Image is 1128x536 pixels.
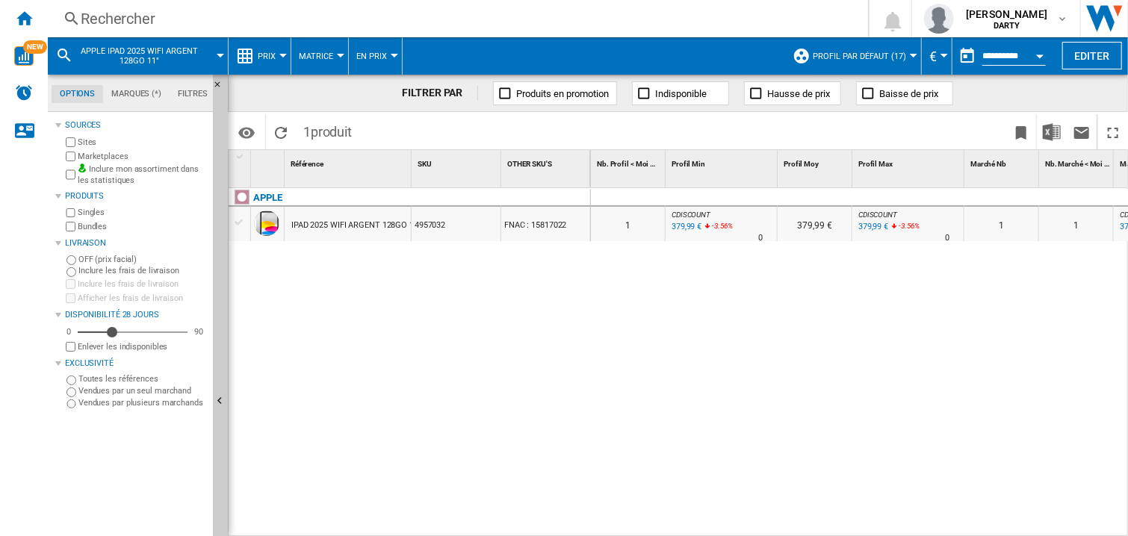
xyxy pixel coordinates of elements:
[929,49,937,64] span: €
[669,150,777,173] div: Sort None
[78,385,207,396] label: Vendues par un seul marchand
[103,85,170,103] md-tab-item: Marques (*)
[855,150,964,173] div: Sort None
[79,37,214,75] button: APPLE IPAD 2025 WIFI ARGENT 128GO 11"
[1042,150,1113,173] div: Sort None
[66,166,75,184] input: Inclure mon assortiment dans les statistiques
[78,373,207,384] label: Toutes les références
[78,341,207,352] label: Enlever les indisponibles
[170,85,216,103] md-tab-item: Filtres
[78,163,87,172] img: mysite-bg-18x18.png
[65,190,207,202] div: Produits
[236,37,283,75] div: Prix
[403,86,479,101] div: FILTRER PAR
[81,8,829,29] div: Rechercher
[945,231,949,246] div: Délai de livraison : 0 jour
[66,399,76,409] input: Vendues par plusieurs marchands
[258,37,283,75] button: Prix
[291,208,421,243] div: IPAD 2025 WIFI ARGENT 128GO 11"
[655,88,707,99] span: Indisponible
[356,37,394,75] button: En Prix
[899,222,914,230] span: -3.56
[516,88,609,99] span: Produits en promotion
[311,124,352,140] span: produit
[1045,160,1103,168] span: Nb. Marché < Moi
[597,160,648,168] span: Nb. Profil < Moi
[784,160,819,168] span: Profil Moy
[412,207,501,241] div: 4957032
[190,326,207,337] div: 90
[856,219,888,234] div: Mise à jour : jeudi 25 septembre 2025 06:05
[78,293,207,304] label: Afficher les frais de livraison
[1043,123,1061,141] img: excel-24x24.png
[858,211,897,219] span: CDISCOUNT
[254,150,284,173] div: Sort None
[970,160,1006,168] span: Marché Nb
[66,375,76,385] input: Toutes les références
[879,88,938,99] span: Baisse de prix
[924,4,954,34] img: profile.jpg
[922,37,952,75] md-menu: Currency
[78,254,207,265] label: OFF (prix facial)
[1039,207,1113,241] div: 1
[1067,114,1097,149] button: Envoyer ce rapport par email
[356,52,387,61] span: En Prix
[858,160,893,168] span: Profil Max
[66,342,75,352] input: Afficher les frais de livraison
[291,160,323,168] span: Référence
[1098,114,1128,149] button: Plein écran
[66,255,76,265] input: OFF (prix facial)
[65,237,207,249] div: Livraison
[1006,114,1036,149] button: Créer un favoris
[66,279,75,289] input: Inclure les frais de livraison
[288,150,411,173] div: Référence Sort None
[672,160,705,168] span: Profil Min
[672,211,710,219] span: CDISCOUNT
[781,150,852,173] div: Sort None
[52,85,103,103] md-tab-item: Options
[78,137,207,148] label: Sites
[55,37,220,75] div: APPLE IPAD 2025 WIFI ARGENT 128GO 11"
[78,397,207,408] label: Vendues par plusieurs marchands
[758,231,763,246] div: Délai de livraison : 0 jour
[66,222,75,231] input: Bundles
[504,150,590,173] div: Sort None
[296,114,359,146] span: 1
[897,219,906,237] i: %
[15,84,33,102] img: alerts-logo.svg
[744,81,841,105] button: Hausse de prix
[594,150,665,173] div: Nb. Profil < Moi Sort None
[778,207,852,241] div: 379,99 €
[266,114,296,149] button: Recharger
[79,46,199,66] span: APPLE IPAD 2025 WIFI ARGENT 128GO 11"
[591,207,665,241] div: 1
[1026,40,1053,67] button: Open calendar
[65,309,207,321] div: Disponibilité 28 Jours
[855,150,964,173] div: Profil Max Sort None
[78,207,207,218] label: Singles
[14,46,34,66] img: wise-card.svg
[1042,150,1113,173] div: Nb. Marché < Moi Sort None
[966,7,1047,22] span: [PERSON_NAME]
[493,81,617,105] button: Produits en promotion
[994,21,1020,31] b: DARTY
[952,41,982,71] button: md-calendar
[856,81,953,105] button: Baisse de prix
[65,119,207,131] div: Sources
[63,326,75,337] div: 0
[213,75,231,102] button: Masquer
[929,37,944,75] button: €
[23,40,47,54] span: NEW
[967,150,1038,173] div: Sort None
[78,151,207,162] label: Marketplaces
[964,207,1038,241] div: 1
[415,150,501,173] div: Sort None
[813,37,914,75] button: Profil par défaut (17)
[415,150,501,173] div: SKU Sort None
[66,208,75,218] input: Singles
[78,163,207,187] label: Inclure mon assortiment dans les statistiques
[594,150,665,173] div: Sort None
[78,265,207,276] label: Inclure les frais de livraison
